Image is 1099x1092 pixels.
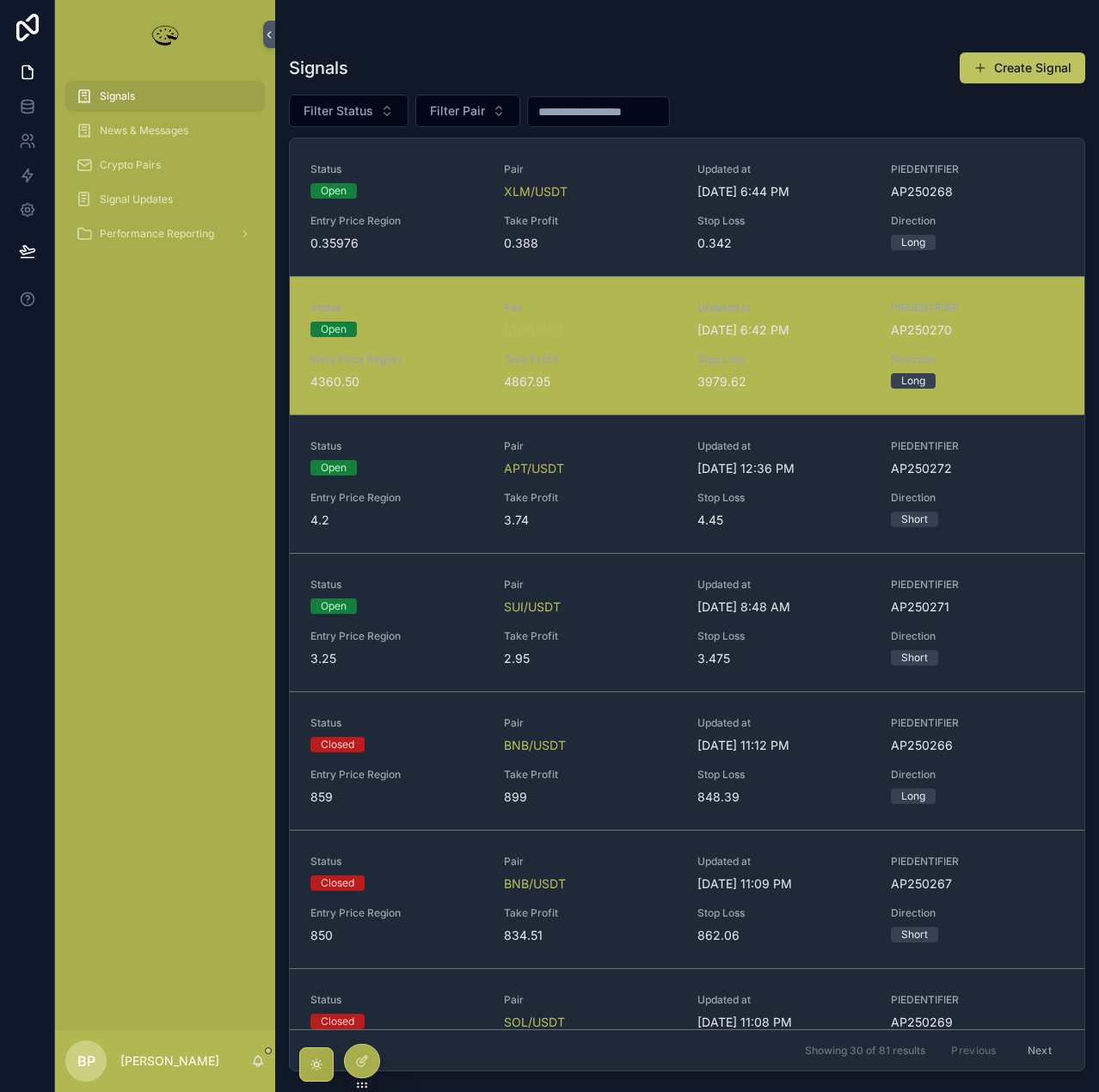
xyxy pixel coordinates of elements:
span: 0.388 [504,235,677,252]
span: PIEDENTIFIER [891,716,1064,730]
span: Stop Loss [697,214,870,228]
span: PIEDENTIFIER [891,301,1064,315]
span: Pair [504,716,677,730]
div: Short [901,650,928,666]
a: SUI/USDT [504,598,561,616]
a: BNB/USDT [504,737,566,754]
span: Status [310,716,483,730]
span: Status [310,163,483,176]
span: News & Messages [100,124,188,138]
span: Stop Loss [697,353,870,366]
a: StatusClosedPairBNB/USDTUpdated at[DATE] 11:12 PMPIEDENTIFIERAP250266Entry Price Region859Take Pr... [290,691,1084,830]
span: Updated at [697,578,870,592]
span: 2.95 [504,650,677,667]
span: Showing 30 of 81 results [805,1044,925,1058]
span: [DATE] 11:12 PM [697,737,870,754]
a: StatusClosedPairBNB/USDTUpdated at[DATE] 11:09 PMPIEDENTIFIERAP250267Entry Price Region850Take Pr... [290,830,1084,968]
span: 4360.50 [310,373,483,390]
a: Signal Updates [65,184,265,215]
span: [DATE] 11:09 PM [697,875,870,893]
div: scrollable content [55,69,275,272]
div: Closed [321,737,354,752]
span: Updated at [697,993,870,1007]
a: News & Messages [65,115,265,146]
a: APT/USDT [504,460,564,477]
span: Entry Price Region [310,768,483,782]
span: Direction [891,353,1064,366]
span: BNB/USDT [504,875,566,893]
a: Performance Reporting [65,218,265,249]
span: 834.51 [504,927,677,944]
a: Signals [65,81,265,112]
span: AP250267 [891,875,1064,893]
span: Take Profit [504,629,677,643]
span: Pair [504,301,677,315]
span: Status [310,855,483,868]
a: StatusOpenPairXLM/USDTUpdated at[DATE] 6:44 PMPIEDENTIFIERAP250268Entry Price Region0.35976Take P... [290,138,1084,276]
div: Open [321,322,347,337]
div: Short [901,927,928,942]
span: Filter Pair [430,102,485,120]
div: Long [901,235,925,250]
span: Pair [504,163,677,176]
span: AP250269 [891,1014,1064,1031]
span: 3.475 [697,650,870,667]
button: Create Signal [960,52,1085,83]
span: Entry Price Region [310,629,483,643]
span: BP [77,1051,95,1071]
div: Open [321,598,347,614]
a: StatusOpenPairAPT/USDTUpdated at[DATE] 12:36 PMPIEDENTIFIERAP250272Entry Price Region4.2Take Prof... [290,414,1084,553]
span: Stop Loss [697,491,870,505]
div: Open [321,183,347,199]
span: [DATE] 6:44 PM [697,183,870,200]
span: Pair [504,439,677,453]
span: Take Profit [504,353,677,366]
span: Performance Reporting [100,227,214,241]
span: Direction [891,491,1064,505]
span: Updated at [697,301,870,315]
div: Closed [321,875,354,891]
span: Status [310,439,483,453]
span: Status [310,993,483,1007]
span: Take Profit [504,214,677,228]
span: AP250268 [891,183,1064,200]
span: Updated at [697,439,870,453]
span: Entry Price Region [310,906,483,920]
div: Long [901,373,925,389]
span: [DATE] 12:36 PM [697,460,870,477]
a: XLM/USDT [504,183,568,200]
span: 862.06 [697,927,870,944]
a: StatusOpenPairSUI/USDTUpdated at[DATE] 8:48 AMPIEDENTIFIERAP250271Entry Price Region3.25Take Prof... [290,553,1084,691]
span: Updated at [697,716,870,730]
span: Stop Loss [697,629,870,643]
span: AP250266 [891,737,1064,754]
a: ETH/USDT [504,322,564,339]
span: Direction [891,906,1064,920]
div: Closed [321,1014,354,1029]
span: [DATE] 11:08 PM [697,1014,870,1031]
span: Updated at [697,855,870,868]
span: Take Profit [504,906,677,920]
span: Stop Loss [697,768,870,782]
span: 3.74 [504,512,677,529]
span: SOL/USDT [504,1014,565,1031]
span: Crypto Pairs [100,158,161,172]
span: Take Profit [504,491,677,505]
span: PIEDENTIFIER [891,993,1064,1007]
span: Filter Status [304,102,373,120]
p: [PERSON_NAME] [120,1052,219,1070]
span: AP250272 [891,460,1064,477]
span: Entry Price Region [310,214,483,228]
span: PIEDENTIFIER [891,855,1064,868]
span: AP250270 [891,322,1064,339]
span: 859 [310,788,483,806]
span: Pair [504,578,677,592]
button: Next [1016,1037,1064,1064]
span: PIEDENTIFIER [891,578,1064,592]
span: Take Profit [504,768,677,782]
